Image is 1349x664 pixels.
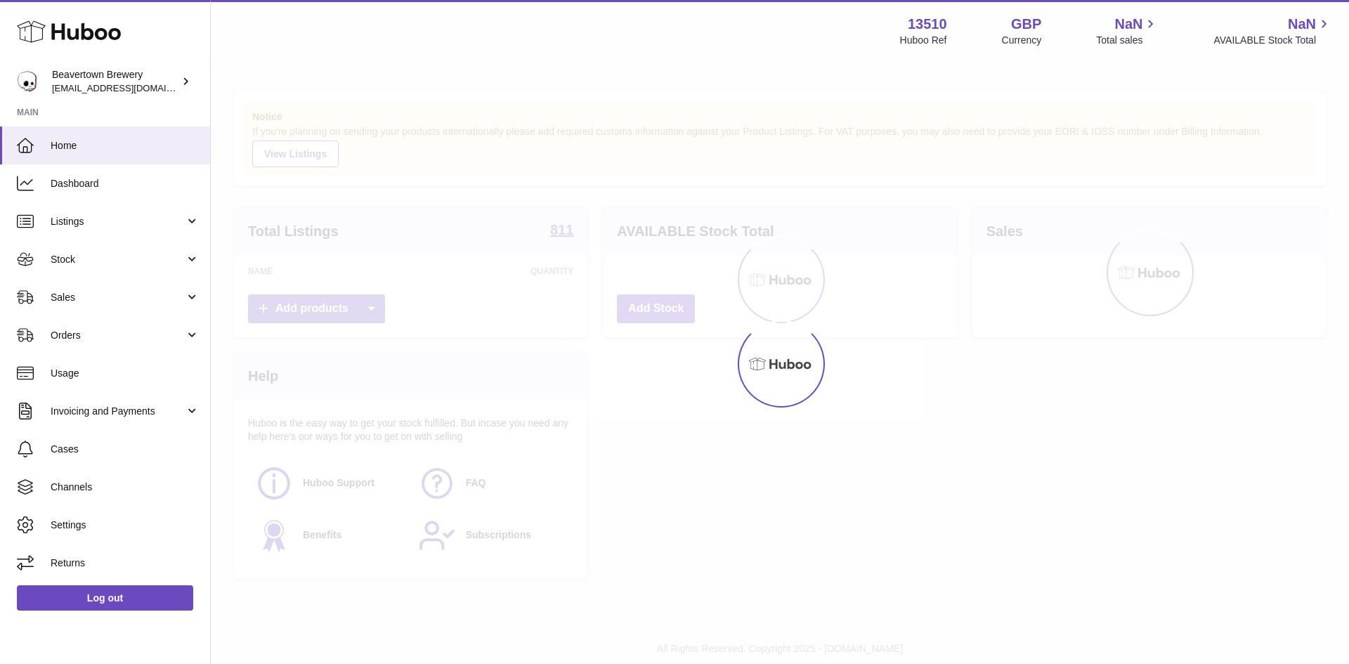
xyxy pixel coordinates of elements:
span: Invoicing and Payments [51,405,185,418]
span: Listings [51,215,185,228]
span: Orders [51,329,185,342]
div: Beavertown Brewery [52,68,178,95]
span: Usage [51,367,200,380]
strong: GBP [1011,15,1041,34]
span: NaN [1288,15,1316,34]
a: NaN AVAILABLE Stock Total [1213,15,1332,47]
span: Total sales [1096,34,1159,47]
span: Stock [51,253,185,266]
span: NaN [1114,15,1142,34]
span: Sales [51,291,185,304]
span: [EMAIL_ADDRESS][DOMAIN_NAME] [52,82,207,93]
span: Cases [51,443,200,456]
div: Huboo Ref [900,34,947,47]
span: Home [51,139,200,152]
div: Currency [1002,34,1042,47]
span: Settings [51,519,200,532]
a: NaN Total sales [1096,15,1159,47]
span: AVAILABLE Stock Total [1213,34,1332,47]
span: Returns [51,556,200,570]
span: Dashboard [51,177,200,190]
span: Channels [51,481,200,494]
a: Log out [17,585,193,611]
strong: 13510 [908,15,947,34]
img: internalAdmin-13510@internal.huboo.com [17,71,38,92]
